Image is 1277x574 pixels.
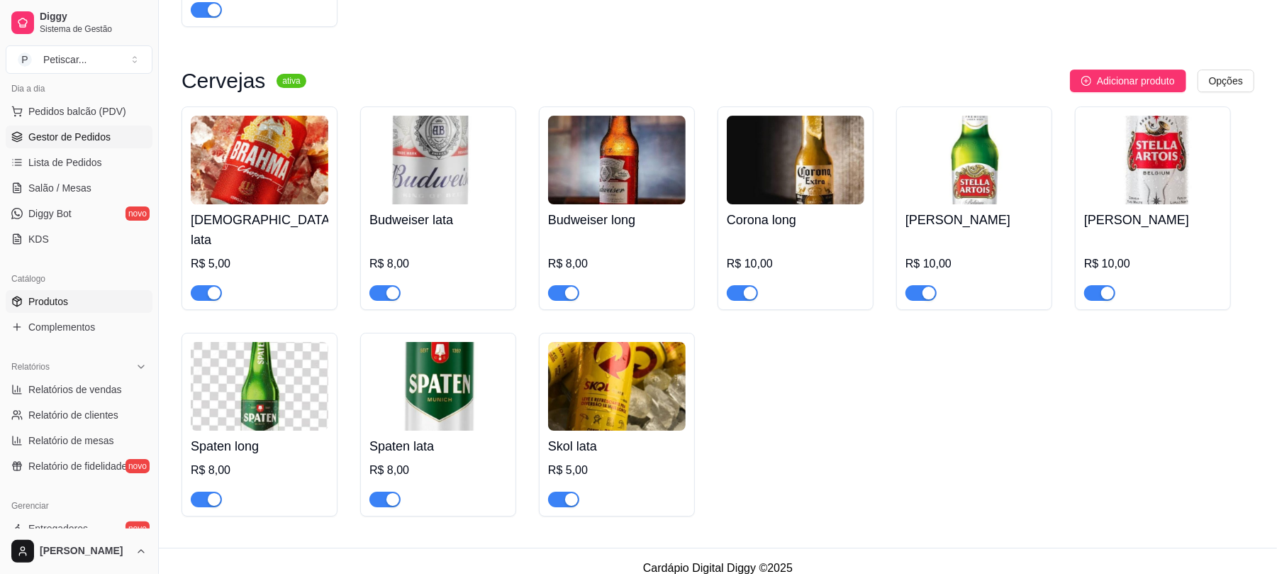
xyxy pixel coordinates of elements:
[369,210,507,230] h4: Budweiser lata
[548,436,686,456] h4: Skol lata
[6,316,152,338] a: Complementos
[28,434,114,448] span: Relatório de mesas
[11,361,50,372] span: Relatórios
[6,267,152,290] div: Catálogo
[548,342,686,431] img: product-image
[6,202,152,225] a: Diggy Botnovo
[28,130,111,144] span: Gestor de Pedidos
[277,74,306,88] sup: ativa
[40,11,147,23] span: Diggy
[43,53,87,67] div: Petiscar ...
[28,459,127,473] span: Relatório de fidelidade
[28,104,126,118] span: Pedidos balcão (PDV)
[369,436,507,456] h4: Spaten lata
[1070,70,1186,92] button: Adicionar produto
[6,290,152,313] a: Produtos
[905,255,1043,272] div: R$ 10,00
[369,342,507,431] img: product-image
[727,116,864,204] img: product-image
[6,378,152,401] a: Relatórios de vendas
[191,116,328,204] img: product-image
[191,462,328,479] div: R$ 8,00
[548,210,686,230] h4: Budweiser long
[28,408,118,422] span: Relatório de clientes
[548,255,686,272] div: R$ 8,00
[1081,76,1091,86] span: plus-circle
[28,320,95,334] span: Complementos
[182,72,265,89] h3: Cervejas
[1198,70,1254,92] button: Opções
[727,255,864,272] div: R$ 10,00
[905,210,1043,230] h4: [PERSON_NAME]
[6,517,152,540] a: Entregadoresnovo
[191,255,328,272] div: R$ 5,00
[1084,116,1222,204] img: product-image
[1097,73,1175,89] span: Adicionar produto
[1084,255,1222,272] div: R$ 10,00
[369,116,507,204] img: product-image
[6,455,152,478] a: Relatório de fidelidadenovo
[1084,210,1222,230] h4: [PERSON_NAME]
[369,255,507,272] div: R$ 8,00
[1209,73,1243,89] span: Opções
[6,100,152,123] button: Pedidos balcão (PDV)
[905,116,1043,204] img: product-image
[28,232,49,246] span: KDS
[28,294,68,309] span: Produtos
[28,206,72,221] span: Diggy Bot
[6,6,152,40] a: DiggySistema de Gestão
[727,210,864,230] h4: Corona long
[369,462,507,479] div: R$ 8,00
[548,116,686,204] img: product-image
[191,342,328,431] img: product-image
[40,545,130,558] span: [PERSON_NAME]
[6,534,152,568] button: [PERSON_NAME]
[191,210,328,250] h4: [DEMOGRAPHIC_DATA] lata
[28,521,88,536] span: Entregadores
[6,228,152,250] a: KDS
[6,45,152,74] button: Select a team
[6,126,152,148] a: Gestor de Pedidos
[6,404,152,426] a: Relatório de clientes
[28,155,102,170] span: Lista de Pedidos
[28,181,91,195] span: Salão / Mesas
[6,77,152,100] div: Dia a dia
[28,382,122,397] span: Relatórios de vendas
[6,151,152,174] a: Lista de Pedidos
[6,429,152,452] a: Relatório de mesas
[6,495,152,517] div: Gerenciar
[40,23,147,35] span: Sistema de Gestão
[548,462,686,479] div: R$ 5,00
[18,53,32,67] span: P
[6,177,152,199] a: Salão / Mesas
[191,436,328,456] h4: Spaten long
